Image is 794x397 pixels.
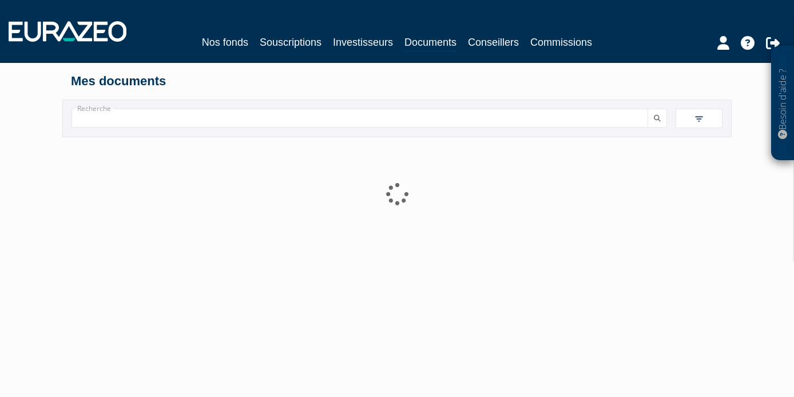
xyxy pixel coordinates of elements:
[71,74,723,88] h4: Mes documents
[694,114,704,124] img: filter.svg
[776,52,789,155] p: Besoin d'aide ?
[202,34,248,50] a: Nos fonds
[72,109,648,128] input: Recherche
[468,34,519,50] a: Conseillers
[530,34,592,50] a: Commissions
[9,21,126,42] img: 1732889491-logotype_eurazeo_blanc_rvb.png
[404,34,456,52] a: Documents
[333,34,393,50] a: Investisseurs
[260,34,321,50] a: Souscriptions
